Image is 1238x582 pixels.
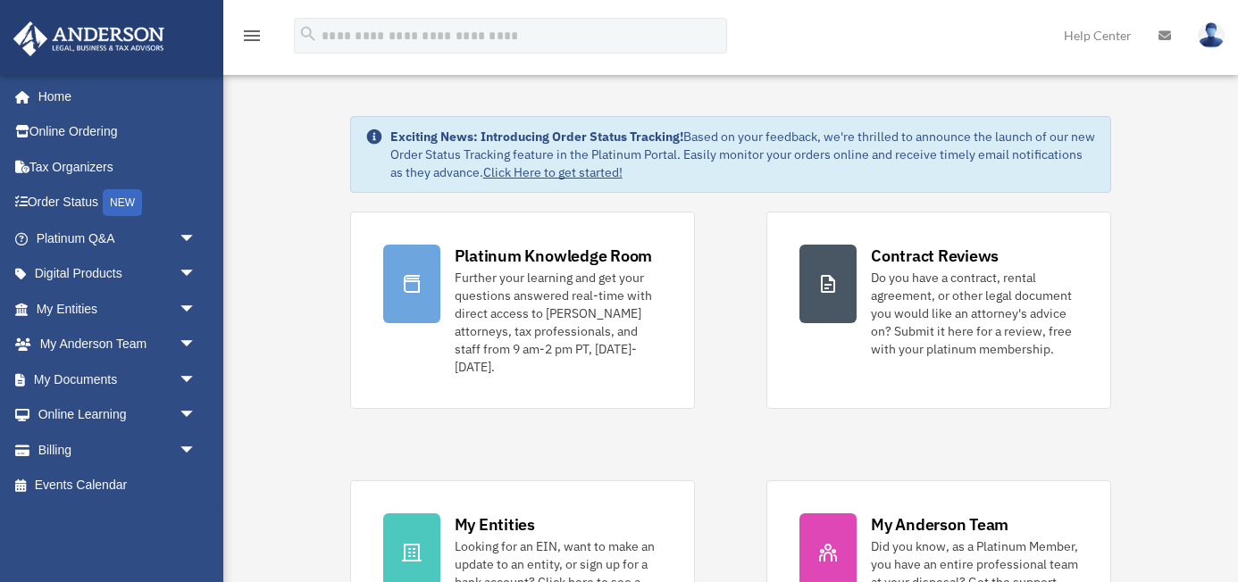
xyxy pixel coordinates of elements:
a: Billingarrow_drop_down [13,432,223,468]
div: My Anderson Team [871,513,1008,536]
div: Further your learning and get your questions answered real-time with direct access to [PERSON_NAM... [455,269,662,376]
a: Platinum Q&Aarrow_drop_down [13,220,223,256]
span: arrow_drop_down [179,291,214,328]
a: My Anderson Teamarrow_drop_down [13,327,223,362]
img: Anderson Advisors Platinum Portal [8,21,170,56]
a: menu [241,31,263,46]
a: Digital Productsarrow_drop_down [13,256,223,292]
span: arrow_drop_down [179,362,214,398]
a: Tax Organizers [13,149,223,185]
div: Do you have a contract, rental agreement, or other legal document you would like an attorney's ad... [871,269,1078,358]
span: arrow_drop_down [179,432,214,469]
div: My Entities [455,513,535,536]
a: Online Learningarrow_drop_down [13,397,223,433]
a: Order StatusNEW [13,185,223,221]
img: User Pic [1198,22,1225,48]
span: arrow_drop_down [179,220,214,257]
a: Online Ordering [13,114,223,150]
i: menu [241,25,263,46]
strong: Exciting News: Introducing Order Status Tracking! [390,129,683,145]
span: arrow_drop_down [179,397,214,434]
div: Contract Reviews [871,245,999,267]
i: search [298,24,318,44]
span: arrow_drop_down [179,256,214,293]
a: Contract Reviews Do you have a contract, rental agreement, or other legal document you would like... [766,212,1111,409]
a: Click Here to get started! [483,164,623,180]
a: My Documentsarrow_drop_down [13,362,223,397]
a: Events Calendar [13,468,223,503]
a: Home [13,79,214,114]
span: arrow_drop_down [179,327,214,363]
a: Platinum Knowledge Room Further your learning and get your questions answered real-time with dire... [350,212,695,409]
div: NEW [103,189,142,216]
div: Based on your feedback, we're thrilled to announce the launch of our new Order Status Tracking fe... [390,128,1097,181]
a: My Entitiesarrow_drop_down [13,291,223,327]
div: Platinum Knowledge Room [455,245,653,267]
